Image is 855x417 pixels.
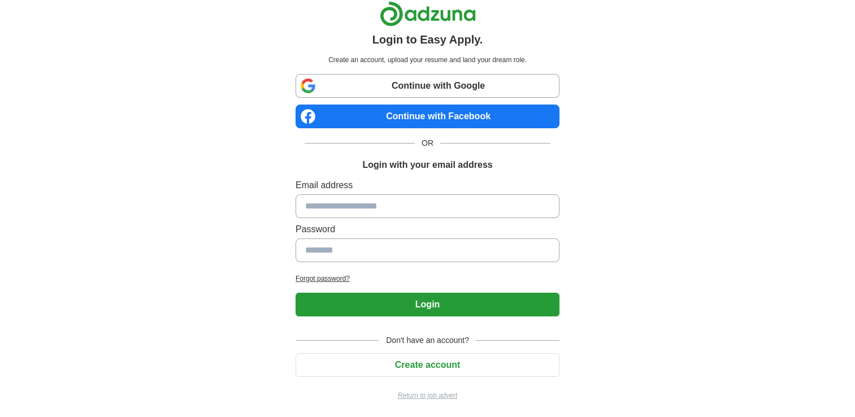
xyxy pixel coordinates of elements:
label: Email address [296,179,559,192]
a: Create account [296,360,559,370]
label: Password [296,223,559,236]
span: Don't have an account? [379,335,476,346]
h1: Login with your email address [362,158,492,172]
a: Return to job advert [296,390,559,401]
a: Continue with Google [296,74,559,98]
button: Create account [296,353,559,377]
a: Continue with Facebook [296,105,559,128]
a: Forgot password? [296,273,559,284]
p: Create an account, upload your resume and land your dream role. [298,55,557,65]
span: OR [415,137,440,149]
h1: Login to Easy Apply. [372,31,483,48]
button: Login [296,293,559,316]
img: Adzuna logo [380,1,476,27]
